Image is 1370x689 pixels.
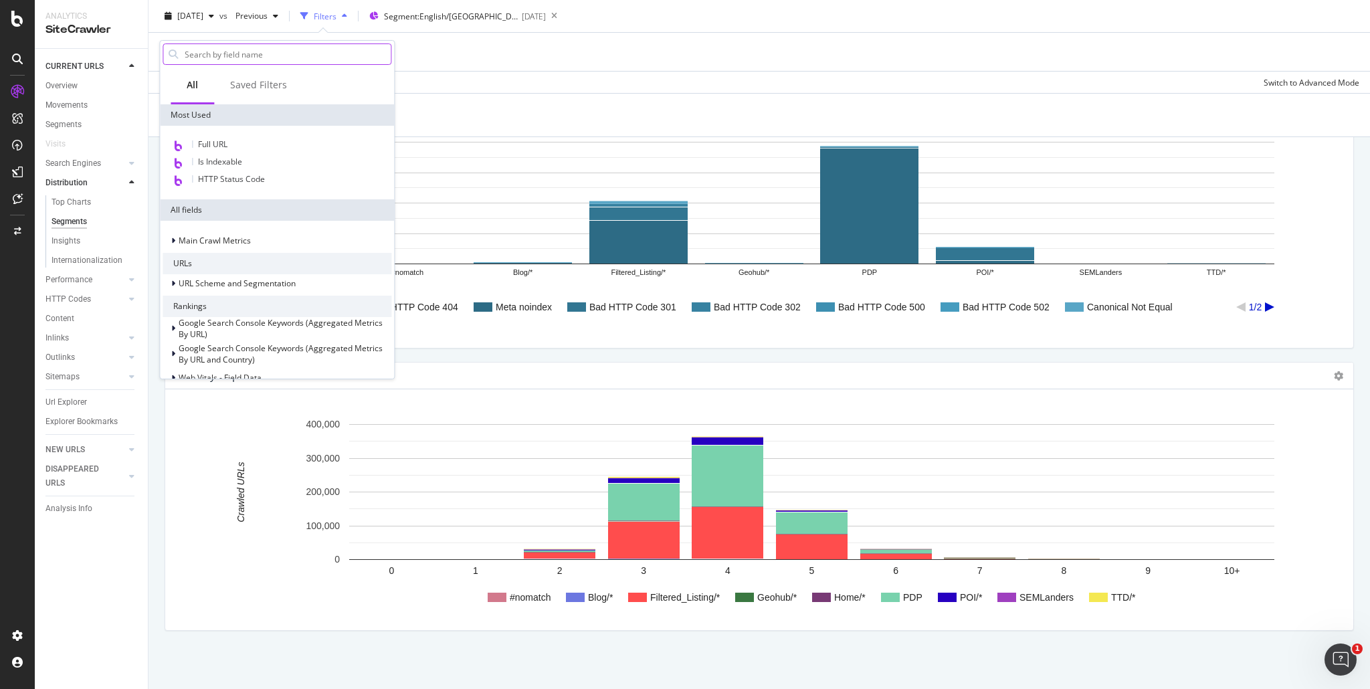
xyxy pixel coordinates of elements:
[45,60,125,74] a: CURRENT URLS
[45,137,66,151] div: Visits
[838,302,925,312] text: Bad HTTP Code 500
[45,79,138,93] a: Overview
[45,370,80,384] div: Sitemaps
[45,273,125,287] a: Performance
[45,98,138,112] a: Movements
[45,176,88,190] div: Distribution
[510,592,551,603] text: #nomatch
[179,317,383,340] span: Google Search Console Keywords (Aggregated Metrics By URL)
[557,565,563,576] text: 2
[235,462,246,522] text: Crawled URLs
[522,11,546,22] div: [DATE]
[176,128,1333,337] svg: A chart.
[834,592,866,603] text: Home/*
[45,60,104,74] div: CURRENT URLS
[179,372,262,383] span: Web Vitals - Field Data
[45,118,82,132] div: Segments
[45,462,113,490] div: DISAPPEARED URLS
[45,502,92,516] div: Analysis Info
[176,411,1333,619] svg: A chart.
[179,235,251,246] span: Main Crawl Metrics
[588,592,613,603] text: Blog/*
[159,5,219,27] button: [DATE]
[364,5,546,27] button: Segment:English/[GEOGRAPHIC_DATA][DATE]
[513,269,533,277] text: Blog/*
[45,370,125,384] a: Sitemaps
[45,351,125,365] a: Outlinks
[295,5,353,27] button: Filters
[1258,72,1359,93] button: Switch to Advanced Mode
[198,173,265,185] span: HTTP Status Code
[230,5,284,27] button: Previous
[650,592,720,603] text: Filtered_Listing/*
[1019,592,1074,603] text: SEMLanders
[306,419,340,430] text: 400,000
[179,278,296,289] span: URL Scheme and Segmentation
[45,351,75,365] div: Outlinks
[45,331,69,345] div: Inlinks
[230,78,287,92] div: Saved Filters
[809,565,815,576] text: 5
[306,487,340,498] text: 200,000
[893,565,898,576] text: 6
[389,565,394,576] text: 0
[45,22,137,37] div: SiteCrawler
[45,415,118,429] div: Explorer Bookmarks
[45,157,125,171] a: Search Engines
[1145,565,1151,576] text: 9
[739,269,770,277] text: Geohub/*
[52,195,91,209] div: Top Charts
[1249,302,1262,312] text: 1/2
[163,253,391,274] div: URLs
[52,195,138,209] a: Top Charts
[725,565,730,576] text: 4
[1080,269,1122,277] text: SEMLanders
[473,565,478,576] text: 1
[45,312,138,326] a: Content
[187,78,198,92] div: All
[52,234,138,248] a: Insights
[314,10,336,21] div: Filters
[1224,565,1240,576] text: 10+
[45,415,138,429] a: Explorer Bookmarks
[45,443,125,457] a: NEW URLS
[714,302,801,312] text: Bad HTTP Code 302
[496,302,552,312] text: Meta noindex
[230,10,268,21] span: Previous
[45,79,78,93] div: Overview
[219,10,230,21] span: vs
[1062,565,1067,576] text: 8
[52,234,80,248] div: Insights
[45,292,91,306] div: HTTP Codes
[45,292,125,306] a: HTTP Codes
[371,302,458,312] text: Bad HTTP Code 404
[52,215,138,229] a: Segments
[45,443,85,457] div: NEW URLS
[160,104,394,126] div: Most Used
[163,296,391,317] div: Rankings
[52,215,87,229] div: Segments
[611,269,666,277] text: Filtered_Listing/*
[1111,592,1136,603] text: TTD/*
[45,312,74,326] div: Content
[45,11,137,22] div: Analytics
[198,138,227,150] span: Full URL
[384,11,518,22] span: Segment: English/[GEOGRAPHIC_DATA]
[160,199,394,221] div: All fields
[306,520,340,531] text: 100,000
[1087,302,1173,312] text: Canonical Not Equal
[391,269,423,277] text: #nomatch
[862,269,878,277] text: PDP
[52,254,122,268] div: Internationalization
[641,565,646,576] text: 3
[183,44,391,64] input: Search by field name
[1264,76,1359,88] div: Switch to Advanced Mode
[45,395,138,409] a: Url Explorer
[45,331,125,345] a: Inlinks
[977,565,983,576] text: 7
[45,118,138,132] a: Segments
[45,176,125,190] a: Distribution
[903,592,922,603] text: PDP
